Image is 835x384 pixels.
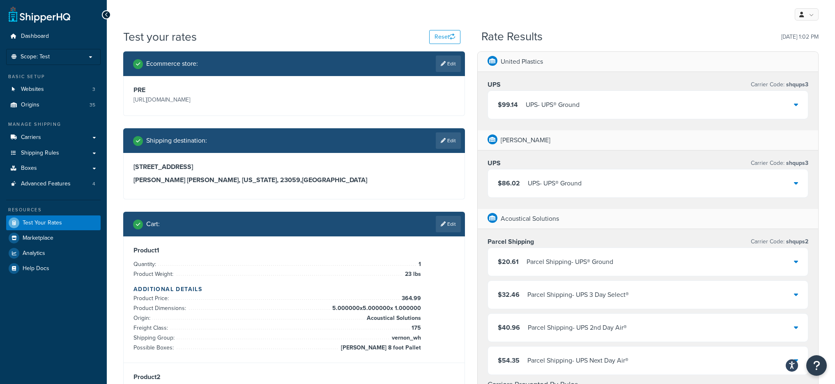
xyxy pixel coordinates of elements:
[133,304,188,312] span: Product Dimensions:
[429,30,460,44] button: Reset
[498,100,518,109] span: $99.14
[403,269,421,279] span: 23 lbs
[23,235,53,242] span: Marketplace
[146,137,207,144] h2: Shipping destination :
[6,82,101,97] li: Websites
[409,323,421,333] span: 175
[21,86,44,93] span: Websites
[133,294,171,303] span: Product Price:
[133,324,170,332] span: Freight Class:
[339,343,421,353] span: [PERSON_NAME] 8 foot Pallet
[133,314,152,322] span: Origin:
[501,213,559,224] p: Acoustical Solutions
[123,29,197,45] h1: Test your rates
[806,355,827,376] button: Open Resource Center
[21,134,41,141] span: Carriers
[365,313,421,323] span: Acoustical Solutions
[21,53,50,60] span: Scope: Test
[133,285,455,294] h4: Additional Details
[330,303,421,313] span: 5.000000 x 5.000000 x 1.000000
[92,180,95,187] span: 4
[498,290,520,299] span: $32.46
[784,80,808,89] span: shqups3
[6,29,101,44] a: Dashboard
[133,176,455,184] h3: [PERSON_NAME] [PERSON_NAME], [US_STATE], 23059 , [GEOGRAPHIC_DATA]
[6,206,101,213] div: Resources
[528,178,582,189] div: UPS - UPS® Ground
[133,373,455,381] h3: Product 2
[6,121,101,128] div: Manage Shipping
[6,215,101,230] a: Test Your Rates
[23,220,62,227] span: Test Your Rates
[90,102,95,109] span: 35
[751,236,808,248] p: Carrier Code:
[6,176,101,192] a: Advanced Features4
[526,99,580,111] div: UPS - UPS® Ground
[21,180,71,187] span: Advanced Features
[781,31,819,43] p: [DATE] 1:02 PM
[23,265,49,272] span: Help Docs
[498,323,520,332] span: $40.96
[501,56,543,67] p: United Plastics
[751,79,808,90] p: Carrier Code:
[23,250,45,257] span: Analytics
[6,231,101,245] a: Marketplace
[21,165,37,172] span: Boxes
[527,355,628,366] div: Parcel Shipping - UPS Next Day Air®
[498,356,520,365] span: $54.35
[527,289,629,301] div: Parcel Shipping - UPS 3 Day Select®
[481,30,543,43] h2: Rate Results
[488,159,501,167] h3: UPS
[133,343,176,352] span: Possible Boxes:
[498,178,520,188] span: $86.02
[6,176,101,192] li: Advanced Features
[21,33,49,40] span: Dashboard
[6,97,101,113] li: Origins
[133,163,455,171] h3: [STREET_ADDRESS]
[146,60,198,67] h2: Ecommerce store :
[6,146,101,161] a: Shipping Rules
[92,86,95,93] span: 3
[784,159,808,167] span: shqups3
[6,82,101,97] a: Websites3
[501,134,550,146] p: [PERSON_NAME]
[6,161,101,176] a: Boxes
[133,260,158,268] span: Quantity:
[21,102,39,109] span: Origins
[21,150,59,157] span: Shipping Rules
[436,132,461,149] a: Edit
[133,94,292,106] p: [URL][DOMAIN_NAME]
[416,259,421,269] span: 1
[133,86,292,94] h3: PRE
[488,238,534,246] h3: Parcel Shipping
[6,73,101,80] div: Basic Setup
[133,270,175,278] span: Product Weight:
[751,157,808,169] p: Carrier Code:
[146,220,160,228] h2: Cart :
[784,237,808,246] span: shqups2
[400,294,421,303] span: 364.99
[390,333,421,343] span: vernon_wh
[6,130,101,145] a: Carriers
[527,256,613,268] div: Parcel Shipping - UPS® Ground
[6,246,101,261] a: Analytics
[436,216,461,232] a: Edit
[488,81,501,89] h3: UPS
[133,246,455,254] h3: Product 1
[6,261,101,276] a: Help Docs
[528,322,627,333] div: Parcel Shipping - UPS 2nd Day Air®
[436,56,461,72] a: Edit
[498,257,519,266] span: $20.61
[6,97,101,113] a: Origins35
[133,333,177,342] span: Shipping Group:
